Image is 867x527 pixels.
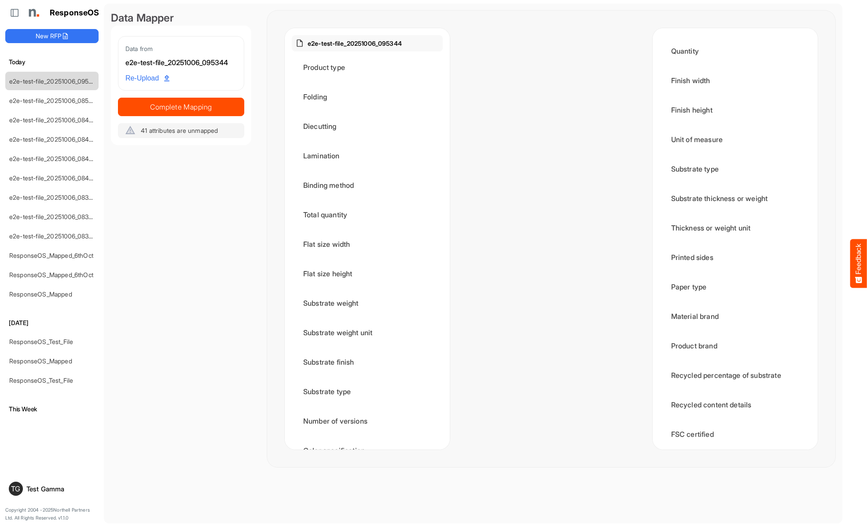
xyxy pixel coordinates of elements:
div: Data Mapper [111,11,251,26]
div: Product type [292,54,443,81]
a: e2e-test-file_20251006_083440 [9,232,101,240]
div: Substrate type [292,378,443,405]
p: Copyright 2004 - 2025 Northell Partners Ltd. All Rights Reserved. v 1.1.0 [5,506,99,522]
a: ResponseOS_Mapped [9,290,72,298]
div: Recycled percentage of substrate [660,362,811,389]
a: e2e-test-file_20251006_084440 [9,155,101,162]
span: Complete Mapping [118,101,244,113]
div: Recycled content details [660,391,811,418]
a: ResponseOS_Test_File [9,377,73,384]
div: Data from [125,44,237,54]
button: New RFP [5,29,99,43]
h6: [DATE] [5,318,99,328]
div: Substrate weight unit [292,319,443,346]
div: Folding [292,83,443,110]
div: Lamination [292,142,443,169]
div: Diecutting [292,113,443,140]
div: Substrate type [660,155,811,183]
h6: Today [5,57,99,67]
div: Finish height [660,96,811,124]
button: Feedback [850,239,867,288]
div: Flat size height [292,260,443,287]
div: Material brand [660,303,811,330]
div: Test Gamma [26,486,95,492]
a: e2e-test-file_20251006_084213 [9,174,99,182]
div: Total quantity [292,201,443,228]
button: Complete Mapping [118,98,244,116]
div: Product brand [660,332,811,359]
div: Paper type [660,273,811,300]
img: Northell [24,4,42,22]
div: Unit of measure [660,126,811,153]
p: e2e-test-file_20251006_095344 [308,39,402,48]
div: Printed sides [660,244,811,271]
div: Flat size width [292,231,443,258]
div: FSC certified [660,421,811,448]
div: Thickness or weight unit [660,214,811,242]
a: e2e-test-file_20251006_083937 [9,194,99,201]
div: Binding method [292,172,443,199]
div: Number of versions [292,407,443,435]
div: e2e-test-file_20251006_095344 [125,57,237,69]
a: ResponseOS_Mapped_6thOct [9,271,93,278]
h6: This Week [5,404,99,414]
div: Substrate finish [292,348,443,376]
a: ResponseOS_Mapped [9,357,72,365]
a: ResponseOS_Mapped_6thOct [9,252,93,259]
div: Substrate thickness or weight [660,185,811,212]
a: e2e-test-file_20251006_085204 [9,97,100,104]
h1: ResponseOS [50,8,99,18]
a: ResponseOS_Test_File [9,338,73,345]
span: Re-Upload [125,73,169,84]
a: Re-Upload [122,70,173,87]
span: 41 attributes are unmapped [141,127,218,134]
div: Substrate weight [292,289,443,317]
div: Quantity [660,37,811,65]
a: e2e-test-file_20251006_095344 [9,77,100,85]
a: e2e-test-file_20251006_083710 [9,213,98,220]
a: e2e-test-file_20251006_084937 [9,116,99,124]
div: Finish width [660,67,811,94]
div: Color specification [292,437,443,464]
span: TG [11,485,20,492]
a: e2e-test-file_20251006_084709 [9,135,100,143]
